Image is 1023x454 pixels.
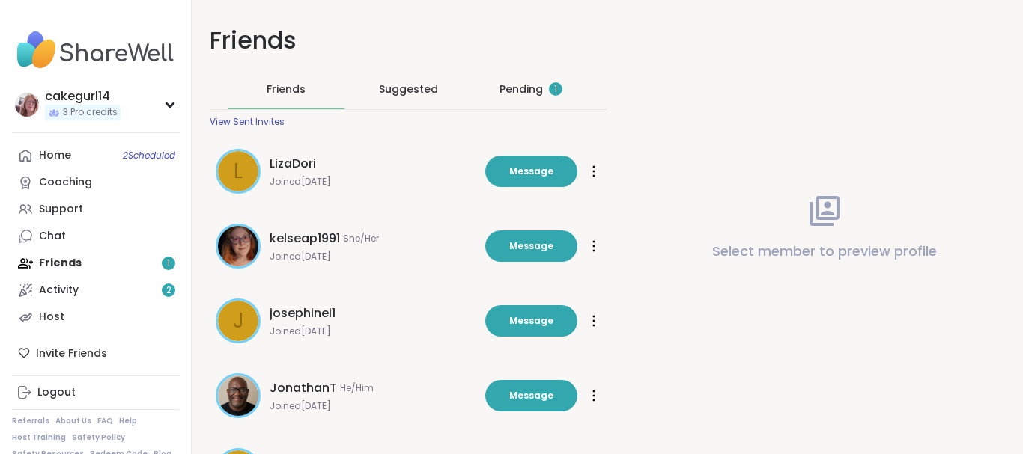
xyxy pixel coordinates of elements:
[45,88,121,105] div: cakegurl14
[12,432,66,443] a: Host Training
[485,230,577,262] button: Message
[270,325,476,337] span: Joined [DATE]
[15,93,39,117] img: cakegurl14
[270,379,337,397] span: JonathanT
[37,385,76,400] div: Logout
[39,175,92,190] div: Coaching
[270,400,476,412] span: Joined [DATE]
[270,176,476,188] span: Joined [DATE]
[712,241,937,262] p: Select member to preview profile
[270,251,476,263] span: Joined [DATE]
[485,380,577,411] button: Message
[12,379,179,406] a: Logout
[218,226,258,266] img: kelseap1991
[12,416,49,426] a: Referrals
[267,82,306,96] span: Friends
[234,156,243,187] span: L
[509,314,553,328] span: Message
[12,277,179,304] a: Activity2
[119,416,137,426] a: Help
[379,82,438,96] span: Suggested
[12,169,179,196] a: Coaching
[218,375,258,416] img: JonathanT
[55,416,91,426] a: About Us
[166,284,171,297] span: 2
[39,202,83,217] div: Support
[72,432,125,443] a: Safety Policy
[485,305,577,337] button: Message
[210,116,285,128] div: View Sent Invites
[270,155,316,173] span: LizaDori
[39,283,79,298] div: Activity
[270,230,340,248] span: kelseap1991
[12,340,179,366] div: Invite Friends
[500,82,562,96] div: Pending
[12,142,179,169] a: Home2Scheduled
[509,239,553,253] span: Message
[233,305,244,337] span: j
[509,389,553,402] span: Message
[63,106,118,119] span: 3 Pro credits
[39,310,64,325] div: Host
[270,304,336,322] span: josephinei1
[12,196,179,223] a: Support
[210,24,607,58] h1: Friends
[554,83,557,96] span: 1
[343,233,379,245] span: She/Her
[12,304,179,331] a: Host
[39,229,66,244] div: Chat
[12,223,179,250] a: Chat
[123,150,175,162] span: 2 Scheduled
[12,24,179,76] img: ShareWell Nav Logo
[97,416,113,426] a: FAQ
[39,148,71,163] div: Home
[340,382,374,394] span: He/Him
[485,156,577,187] button: Message
[509,165,553,178] span: Message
